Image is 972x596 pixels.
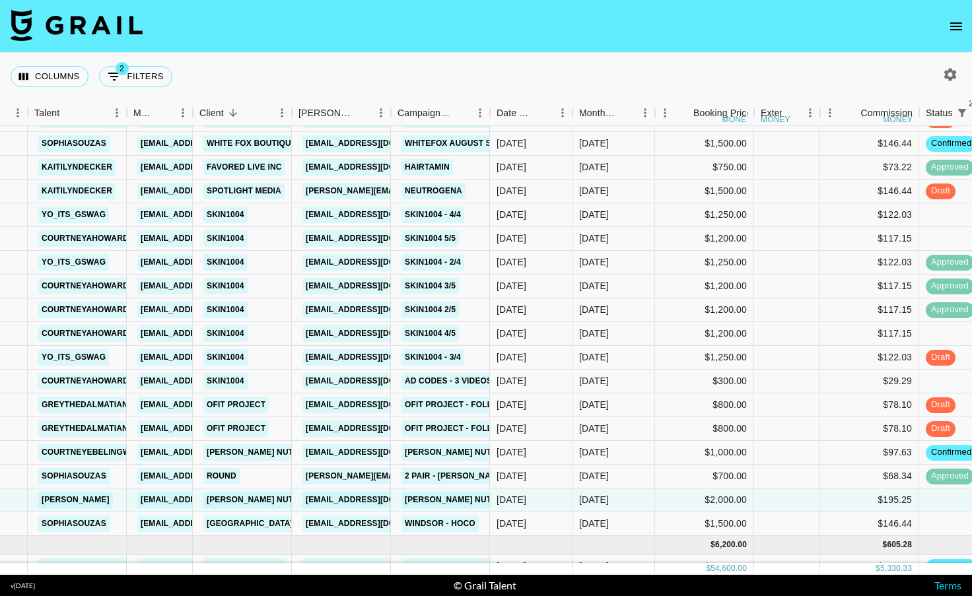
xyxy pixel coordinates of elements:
[655,103,675,123] button: Menu
[203,325,248,342] a: SKIN1004
[302,397,450,413] a: [EMAIL_ADDRESS][DOMAIN_NAME]
[401,230,459,247] a: Skin1004 5/5
[137,230,285,247] a: [EMAIL_ADDRESS][DOMAIN_NAME]
[137,159,285,176] a: [EMAIL_ADDRESS][DOMAIN_NAME]
[353,104,371,122] button: Sort
[926,422,955,435] span: draft
[127,100,193,126] div: Manager
[579,446,609,459] div: Aug '25
[579,100,617,126] div: Month Due
[579,232,609,245] div: Aug '25
[38,207,109,223] a: yo_its_gswag
[782,104,800,122] button: Sort
[38,515,110,532] a: sophiasouzas
[579,517,609,530] div: Aug '25
[820,488,919,512] div: $195.25
[401,349,464,366] a: Skin1004 - 3/4
[579,469,609,482] div: Aug '25
[371,103,391,123] button: Menu
[38,468,110,484] a: sophiasouzas
[635,103,655,123] button: Menu
[579,160,609,174] div: Aug '25
[497,469,526,482] div: 7/31/2025
[137,468,285,484] a: [EMAIL_ADDRESS][DOMAIN_NAME]
[693,100,751,126] div: Booking Price
[34,100,59,126] div: Talent
[655,322,754,346] div: $1,200.00
[203,135,300,152] a: White Fox Boutique
[401,325,459,342] a: Skin1004 4/5
[497,422,526,435] div: 8/8/2025
[302,183,518,199] a: [PERSON_NAME][EMAIL_ADDRESS][DOMAIN_NAME]
[38,492,113,508] a: [PERSON_NAME]
[11,581,35,590] div: v [DATE]
[302,254,450,271] a: [EMAIL_ADDRESS][DOMAIN_NAME]
[401,254,464,271] a: Skin1004 - 2/4
[452,104,470,122] button: Sort
[401,135,510,152] a: Whitefox August Sale
[302,230,450,247] a: [EMAIL_ADDRESS][DOMAIN_NAME]
[497,350,526,364] div: 7/24/2025
[38,558,159,575] a: kaylangracehedenskog
[137,444,285,461] a: [EMAIL_ADDRESS][DOMAIN_NAME]
[302,420,450,437] a: [EMAIL_ADDRESS][DOMAIN_NAME]
[579,350,609,364] div: Aug '25
[497,327,526,340] div: 7/24/2025
[579,137,609,150] div: Aug '25
[497,232,526,245] div: 7/24/2025
[28,100,127,126] div: Talent
[820,298,919,322] div: $117.15
[38,444,152,461] a: courtneyebelingwood
[203,302,248,318] a: SKIN1004
[655,132,754,156] div: $1,500.00
[497,398,526,411] div: 8/8/2025
[38,397,131,413] a: greythedalmatian
[137,135,285,152] a: [EMAIL_ADDRESS][DOMAIN_NAME]
[926,351,955,364] span: draft
[842,104,860,122] button: Sort
[579,493,609,506] div: Aug '25
[655,488,754,512] div: $2,000.00
[497,160,526,174] div: 7/29/2025
[391,100,490,126] div: Campaign (Type)
[155,104,173,122] button: Sort
[722,116,752,123] div: money
[38,302,132,318] a: courtneyahoward
[401,492,522,508] a: [PERSON_NAME] Nutrition
[199,100,224,126] div: Client
[579,184,609,197] div: Aug '25
[655,346,754,370] div: $1,250.00
[675,104,693,122] button: Sort
[579,374,609,387] div: Aug '25
[401,302,459,318] a: Skin1004 2/5
[302,325,450,342] a: [EMAIL_ADDRESS][DOMAIN_NAME]
[573,100,655,126] div: Month Due
[497,517,526,530] div: 8/21/2025
[203,558,287,575] a: Bloom Nutrition
[401,159,453,176] a: HAIRtamin
[116,62,129,75] span: 2
[203,468,240,484] a: Round
[203,420,269,437] a: Ofit Project
[926,399,955,411] span: draft
[655,227,754,251] div: $1,200.00
[38,278,132,294] a: courtneyahoward
[706,563,711,574] div: $
[454,579,516,592] div: © Grail Talent
[579,327,609,340] div: Aug '25
[38,420,131,437] a: greythedalmatian
[820,132,919,156] div: $146.44
[272,103,292,123] button: Menu
[59,104,78,122] button: Sort
[203,207,248,223] a: SKIN1004
[99,66,172,87] button: Show filters
[302,159,450,176] a: [EMAIL_ADDRESS][DOMAIN_NAME]
[553,103,573,123] button: Menu
[137,349,285,366] a: [EMAIL_ADDRESS][DOMAIN_NAME]
[820,227,919,251] div: $117.15
[38,325,132,342] a: courtneyahoward
[302,135,450,152] a: [EMAIL_ADDRESS][DOMAIN_NAME]
[820,555,919,579] div: $205.01
[534,104,553,122] button: Sort
[401,468,508,484] a: 2 Pair - [PERSON_NAME]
